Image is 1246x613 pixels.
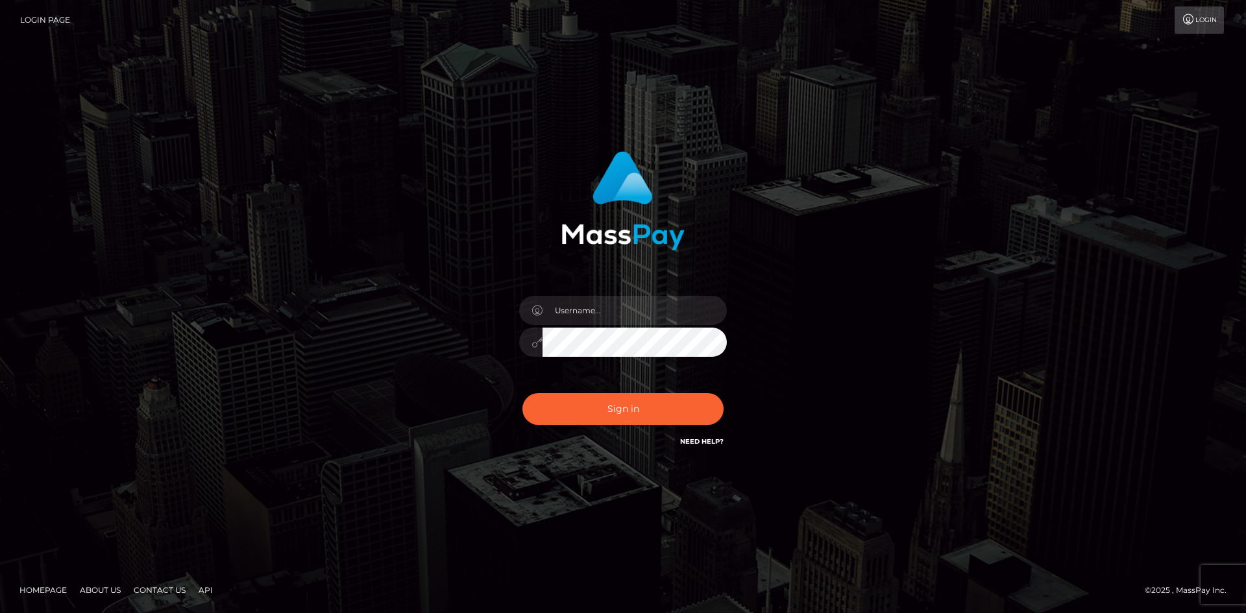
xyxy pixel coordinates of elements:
button: Sign in [522,393,724,425]
input: Username... [543,296,727,325]
a: Login [1175,6,1224,34]
a: Need Help? [680,437,724,446]
a: About Us [75,580,126,600]
a: Contact Us [128,580,191,600]
a: Login Page [20,6,70,34]
a: API [193,580,218,600]
a: Homepage [14,580,72,600]
img: MassPay Login [561,151,685,250]
div: © 2025 , MassPay Inc. [1145,583,1236,597]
